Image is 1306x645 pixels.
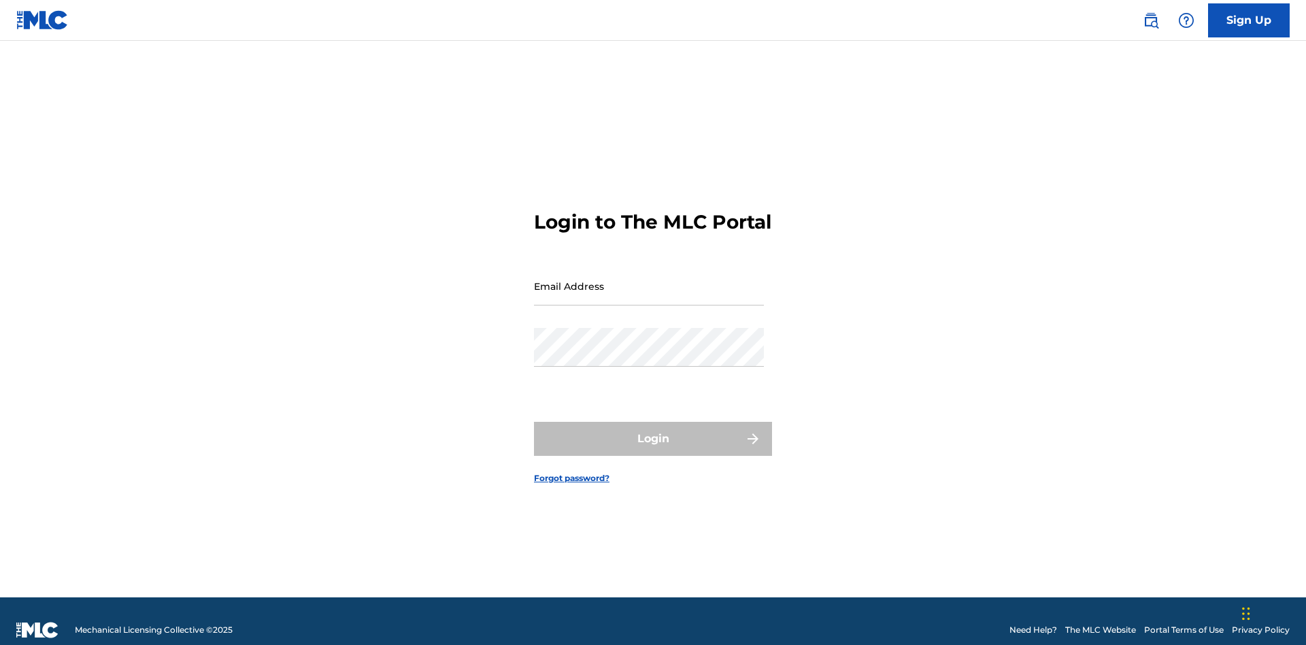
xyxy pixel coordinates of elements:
a: Need Help? [1009,624,1057,636]
h3: Login to The MLC Portal [534,210,771,234]
a: Forgot password? [534,472,609,484]
img: logo [16,622,58,638]
div: Drag [1242,593,1250,634]
img: search [1143,12,1159,29]
span: Mechanical Licensing Collective © 2025 [75,624,233,636]
a: The MLC Website [1065,624,1136,636]
a: Sign Up [1208,3,1290,37]
iframe: Chat Widget [1238,580,1306,645]
img: MLC Logo [16,10,69,30]
a: Portal Terms of Use [1144,624,1224,636]
a: Public Search [1137,7,1165,34]
div: Help [1173,7,1200,34]
a: Privacy Policy [1232,624,1290,636]
img: help [1178,12,1194,29]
